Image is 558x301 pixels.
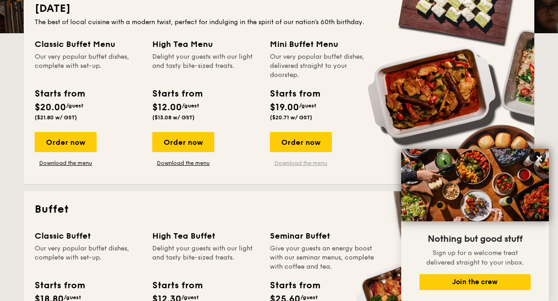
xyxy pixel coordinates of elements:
[35,230,141,242] div: Classic Buffet
[152,230,259,242] div: High Tea Buffet
[152,102,182,113] span: $12.00
[152,87,202,101] div: Starts from
[532,151,547,166] button: Close
[270,114,312,121] span: ($20.71 w/ GST)
[270,52,377,80] div: Our very popular buffet dishes, delivered straight to your doorstep.
[35,279,84,292] div: Starts from
[35,132,97,152] div: Order now
[181,294,199,301] span: /guest
[35,244,141,271] div: Our very popular buffet dishes, complete with set-up.
[152,244,259,271] div: Delight your guests with our light and tasty bite-sized treats.
[35,38,141,51] div: Classic Buffet Menu
[270,38,377,51] div: Mini Buffet Menu
[300,294,318,301] span: /guest
[152,132,214,152] div: Order now
[270,159,332,167] a: Download the menu
[64,294,81,301] span: /guest
[426,249,524,266] span: Sign up for a welcome treat delivered straight to your inbox.
[270,279,320,292] div: Starts from
[270,230,377,242] div: Seminar Buffet
[152,159,214,167] a: Download the menu
[152,52,259,80] div: Delight your guests with our light and tasty bite-sized treats.
[152,279,202,292] div: Starts from
[35,202,523,217] h2: Buffet
[35,87,84,101] div: Starts from
[152,38,259,51] div: High Tea Menu
[270,102,299,113] span: $19.00
[35,102,66,113] span: $20.00
[35,18,523,27] div: The best of local cuisine with a modern twist, perfect for indulging in the spirit of our nation’...
[35,114,77,121] span: ($21.80 w/ GST)
[35,1,523,16] h2: [DATE]
[299,102,316,109] span: /guest
[66,102,83,109] span: /guest
[270,244,377,271] div: Give your guests an energy boost with our seminar menus, complete with coffee and tea.
[35,159,97,167] a: Download the menu
[182,102,199,109] span: /guest
[428,234,522,245] span: Nothing but good stuff
[401,149,549,221] img: DSC07876-Edit02-Large.jpeg
[419,274,531,290] button: Join the crew
[35,52,141,80] div: Our very popular buffet dishes, complete with set-up.
[152,114,195,121] span: ($13.08 w/ GST)
[270,132,332,152] div: Order now
[270,87,320,101] div: Starts from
